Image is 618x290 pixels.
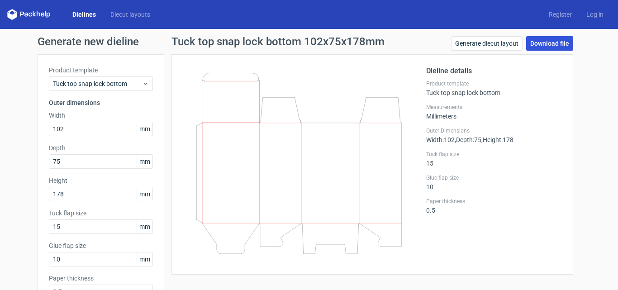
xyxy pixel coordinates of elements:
[137,187,152,201] span: mm
[49,176,153,185] label: Height
[426,198,562,214] div: 0.5
[49,209,153,218] label: Tuck flap size
[526,36,573,51] a: Download file
[137,252,152,266] span: mm
[49,143,153,152] label: Depth
[103,10,157,19] a: Diecut layouts
[426,80,562,96] div: Tuck top snap lock bottom
[451,36,523,51] a: Generate diecut layout
[426,174,562,181] label: Glue flap size
[455,136,481,143] span: , Depth : 75
[49,111,153,120] label: Width
[426,127,562,134] label: Outer Dimensions
[426,151,562,167] div: 15
[426,198,562,205] label: Paper thickness
[171,36,385,47] h1: Tuck top snap lock bottom 102x75x178mm
[49,241,153,250] label: Glue flap size
[426,151,562,158] label: Tuck flap size
[426,104,562,120] div: Millimeters
[426,104,562,111] label: Measurements
[426,80,562,87] label: Product template
[53,79,142,88] span: Tuck top snap lock bottom
[38,36,580,47] h1: Generate new dieline
[426,66,562,76] h2: Dieline details
[49,98,153,107] h3: Outer dimensions
[65,10,103,19] a: Dielines
[137,122,152,136] span: mm
[137,155,152,168] span: mm
[49,66,153,75] label: Product template
[426,136,455,143] span: Width : 102
[579,10,611,19] a: Log in
[137,220,152,233] span: mm
[49,274,153,283] label: Paper thickness
[481,136,513,143] span: , Height : 178
[542,10,579,19] a: Register
[426,174,562,190] div: 10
